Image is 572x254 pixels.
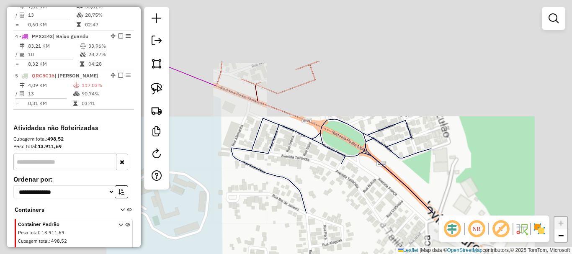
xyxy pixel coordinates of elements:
[398,247,418,253] a: Leaflet
[74,246,75,252] span: :
[118,33,123,38] em: Finalizar rota
[80,44,86,49] i: % de utilização do peso
[85,21,130,29] td: 02:47
[77,246,90,252] span: 30/60
[18,230,39,236] span: Peso total
[15,90,19,98] td: /
[32,33,53,39] span: PPX3I43
[18,238,49,244] span: Cubagem total
[88,42,130,50] td: 33,96%
[396,247,572,254] div: Map data © contributors,© 2025 TomTom, Microsoft
[77,22,81,27] i: Tempo total em rota
[13,135,134,143] div: Cubagem total:
[41,230,64,236] span: 13.911,69
[88,60,130,68] td: 04:28
[118,73,123,78] em: Finalizar rota
[39,230,40,236] span: :
[15,205,109,214] span: Containers
[18,221,108,228] span: Container Padrão
[151,83,162,95] img: Selecionar atividades - laço
[20,13,25,18] i: Total de Atividades
[38,143,62,149] strong: 13.911,69
[466,219,487,239] span: Ocultar NR
[148,145,165,164] a: Reroteirizar Sessão
[28,90,73,98] td: 13
[28,50,80,59] td: 10
[81,99,130,108] td: 03:41
[73,83,80,88] i: % de utilização do peso
[151,105,162,116] img: Criar rota
[77,13,83,18] i: % de utilização da cubagem
[111,73,116,78] em: Alterar sequência das rotas
[18,246,74,252] span: Total de atividades/pedidos
[151,58,162,69] img: Selecionar atividades - polígono
[13,143,134,150] div: Peso total:
[126,73,131,78] em: Opções
[80,62,84,67] i: Tempo total em rota
[85,3,130,11] td: 33,81%
[15,60,19,68] td: =
[420,247,421,253] span: |
[20,83,25,88] i: Distância Total
[554,217,567,229] a: Zoom in
[49,238,50,244] span: :
[88,50,130,59] td: 28,27%
[28,42,80,50] td: 83,21 KM
[28,99,73,108] td: 0,31 KM
[15,50,19,59] td: /
[13,124,134,132] h4: Atividades não Roteirizadas
[73,101,77,106] i: Tempo total em rota
[15,99,19,108] td: =
[515,222,528,236] img: Fluxo de ruas
[533,222,546,236] img: Exibir/Ocultar setores
[51,238,67,244] span: 498,52
[115,185,128,198] button: Ordem crescente
[148,10,165,29] a: Nova sessão e pesquisa
[73,91,80,96] i: % de utilização da cubagem
[85,11,130,19] td: 28,75%
[20,91,25,96] i: Total de Atividades
[545,10,562,27] a: Exibir filtros
[20,44,25,49] i: Distância Total
[126,33,131,38] em: Opções
[47,136,64,142] strong: 498,52
[54,72,98,79] span: | [PERSON_NAME]
[28,21,76,29] td: 0,60 KM
[148,123,165,142] a: Criar modelo
[53,33,88,39] span: | Baixo guandu
[558,218,564,228] span: +
[442,219,462,239] span: Ocultar deslocamento
[20,4,25,9] i: Distância Total
[111,33,116,38] em: Alterar sequência das rotas
[28,3,76,11] td: 7,82 KM
[15,21,19,29] td: =
[77,4,83,9] i: % de utilização do peso
[28,81,73,90] td: 4,09 KM
[15,72,98,79] span: 5 -
[558,230,564,241] span: −
[81,90,130,98] td: 90,74%
[20,52,25,57] i: Total de Atividades
[81,81,130,90] td: 117,03%
[15,11,19,19] td: /
[28,60,80,68] td: 8,32 KM
[148,32,165,51] a: Exportar sessão
[147,101,166,120] a: Criar rota
[554,229,567,242] a: Zoom out
[28,11,76,19] td: 13
[80,52,86,57] i: % de utilização da cubagem
[491,219,511,239] span: Exibir rótulo
[32,72,54,79] span: QRC5C16
[15,33,88,39] span: 4 -
[447,247,483,253] a: OpenStreetMap
[13,174,134,184] label: Ordenar por:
